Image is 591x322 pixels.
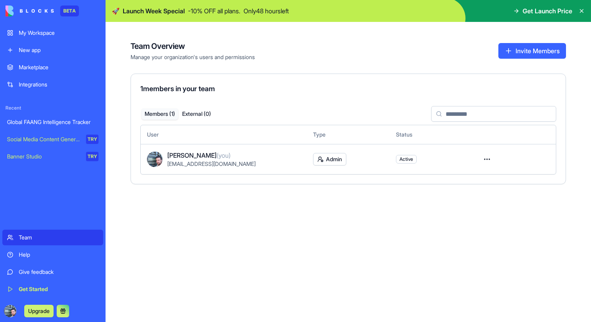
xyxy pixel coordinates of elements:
button: Invite Members [498,43,566,59]
a: Get Started [2,281,103,297]
span: Launch Week Special [123,6,185,16]
p: Only 48 hours left [244,6,289,16]
img: ACg8ocIcspb8uayxCPuYuTj5k_47GJchgr6MBtVCQ0eguLNXOqhZXpCT=s96-c [147,151,163,167]
div: Integrations [19,81,98,88]
a: Help [2,247,103,263]
button: External ( 0 ) [178,108,215,120]
p: - 10 % OFF all plans. [188,6,240,16]
button: Admin [313,153,346,165]
span: 🚀 [112,6,120,16]
button: Members ( 1 ) [141,108,178,120]
img: ACg8ocIcspb8uayxCPuYuTj5k_47GJchgr6MBtVCQ0eguLNXOqhZXpCT=s96-c [4,305,16,317]
span: (you) [217,151,231,159]
span: Admin [326,155,342,163]
a: Banner StudioTRY [2,149,103,164]
div: Help [19,251,98,259]
th: User [141,125,307,144]
span: 1 members in your team [140,85,215,93]
div: Banner Studio [7,153,81,160]
div: Get Started [19,285,98,293]
div: New app [19,46,98,54]
div: TRY [86,135,98,144]
a: Team [2,230,103,245]
div: Social Media Content Generator [7,135,81,143]
div: Status [396,131,466,139]
span: Active [399,156,413,162]
a: BETA [5,5,79,16]
div: BETA [60,5,79,16]
span: [EMAIL_ADDRESS][DOMAIN_NAME] [167,160,256,167]
a: My Workspace [2,25,103,41]
span: [PERSON_NAME] [167,151,231,160]
img: logo [5,5,54,16]
a: Integrations [2,77,103,92]
div: My Workspace [19,29,98,37]
span: Get Launch Price [523,6,572,16]
div: Type [313,131,383,139]
button: Upgrade [24,305,54,317]
a: Give feedback [2,264,103,280]
div: TRY [86,152,98,161]
a: Social Media Content GeneratorTRY [2,131,103,147]
a: Global FAANG Intelligence Tracker [2,114,103,130]
div: Give feedback [19,268,98,276]
a: Marketplace [2,59,103,75]
div: Team [19,234,98,241]
a: Upgrade [24,307,54,315]
h4: Team Overview [131,41,255,52]
div: Global FAANG Intelligence Tracker [7,118,98,126]
span: Manage your organization's users and permissions [131,53,255,61]
a: New app [2,42,103,58]
div: Marketplace [19,63,98,71]
span: Recent [2,105,103,111]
